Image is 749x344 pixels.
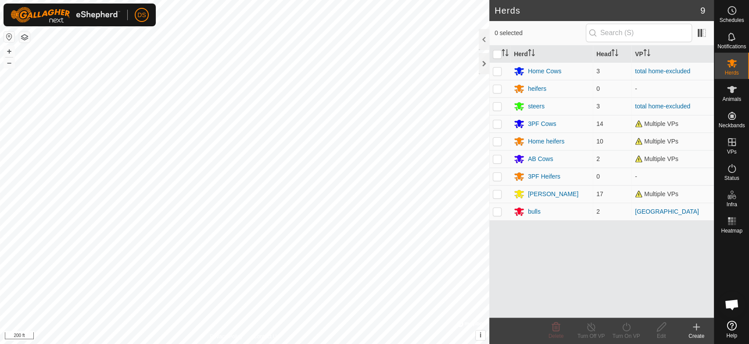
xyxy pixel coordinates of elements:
span: Status [724,176,739,181]
p-sorticon: Activate to sort [528,50,535,57]
th: Head [593,46,631,63]
a: total home-excluded [635,103,690,110]
a: Contact Us [253,333,279,340]
span: 2 [596,155,600,162]
span: 0 selected [495,29,586,38]
span: Neckbands [718,123,745,128]
p-sorticon: Activate to sort [643,50,650,57]
span: Heatmap [721,228,742,233]
span: Multiple VPs [635,190,678,197]
a: Help [714,317,749,342]
span: VPs [727,149,736,154]
span: 17 [596,190,603,197]
span: Multiple VPs [635,138,678,145]
button: i [476,330,485,340]
span: 10 [596,138,603,145]
div: Edit [644,332,679,340]
div: AB Cows [528,154,553,164]
span: 3 [596,103,600,110]
div: Turn Off VP [573,332,609,340]
button: – [4,57,14,68]
button: + [4,46,14,57]
span: 2 [596,208,600,215]
button: Map Layers [19,32,30,43]
span: 14 [596,120,603,127]
input: Search (S) [586,24,692,42]
span: Infra [726,202,737,207]
div: [PERSON_NAME] [528,190,578,199]
th: Herd [510,46,593,63]
div: Open chat [719,291,745,318]
td: - [631,80,714,97]
span: Delete [548,333,564,339]
div: Create [679,332,714,340]
span: 0 [596,173,600,180]
div: Home Cows [528,67,561,76]
span: Notifications [717,44,746,49]
span: DS [137,11,146,20]
p-sorticon: Activate to sort [502,50,509,57]
p-sorticon: Activate to sort [611,50,618,57]
span: i [480,331,481,339]
div: Turn On VP [609,332,644,340]
span: Multiple VPs [635,155,678,162]
span: Herds [724,70,738,75]
div: heifers [528,84,546,93]
span: Multiple VPs [635,120,678,127]
a: [GEOGRAPHIC_DATA] [635,208,699,215]
a: Privacy Policy [210,333,243,340]
span: Animals [722,97,741,102]
span: 0 [596,85,600,92]
span: Schedules [719,18,744,23]
div: 3PF Cows [528,119,556,129]
th: VP [631,46,714,63]
span: 9 [700,4,705,17]
div: Home heifers [528,137,564,146]
div: steers [528,102,545,111]
button: Reset Map [4,32,14,42]
h2: Herds [495,5,700,16]
img: Gallagher Logo [11,7,120,23]
a: total home-excluded [635,68,690,75]
div: bulls [528,207,541,216]
span: 3 [596,68,600,75]
div: 3PF Heifers [528,172,560,181]
td: - [631,168,714,185]
span: Help [726,333,737,338]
